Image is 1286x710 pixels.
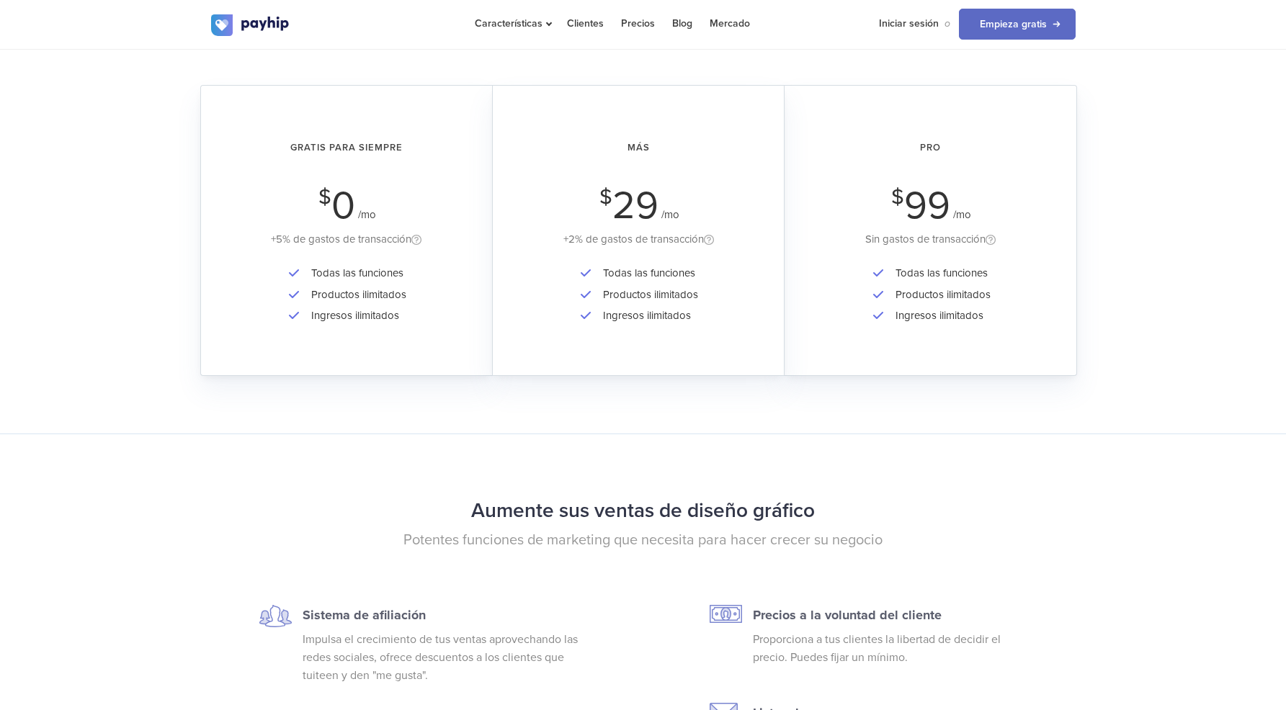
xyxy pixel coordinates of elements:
[211,14,290,36] img: logo.svg
[211,492,1076,530] h2: Aumente sus ventas de diseño gráfico
[888,284,991,305] li: Productos ilimitados
[888,305,991,326] li: Ingresos ilimitados
[221,230,473,248] div: +5% de gastos de transacción
[304,263,406,284] li: Todas las funciones
[513,129,764,167] h2: Más
[599,189,612,206] span: $
[753,605,1034,625] p: Precios a la voluntad del cliente
[888,263,991,284] li: Todas las funciones
[596,305,698,326] li: Ingresos ilimitados
[953,208,971,221] span: /mo
[358,208,376,221] span: /mo
[304,305,406,326] li: Ingresos ilimitados
[303,605,584,625] p: Sistema de afiliación
[513,230,764,248] div: +2% de gastos de transacción
[891,189,904,206] span: $
[710,605,742,624] img: pwyw-icon.svg
[331,182,355,229] span: 0
[753,631,1034,667] p: Proporciona a tus clientes la libertad de decidir el precio. Puedes fijar un mínimo.
[259,605,292,627] img: affiliate-icon.svg
[805,129,1056,167] h2: Pro
[475,17,550,30] span: Características
[661,208,679,221] span: /mo
[303,631,584,685] p: Impulsa el crecimiento de tus ventas aprovechando las redes sociales, ofrece descuentos a los cli...
[596,263,698,284] li: Todas las funciones
[211,530,1076,551] p: Potentes funciones de marketing que necesita para hacer crecer su negocio
[221,129,473,167] h2: Gratis para siempre
[596,284,698,305] li: Productos ilimitados
[612,182,658,229] span: 29
[304,284,406,305] li: Productos ilimitados
[805,230,1056,248] div: Sin gastos de transacción
[318,189,331,206] span: $
[959,9,1076,40] a: Empieza gratis
[904,182,950,229] span: 99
